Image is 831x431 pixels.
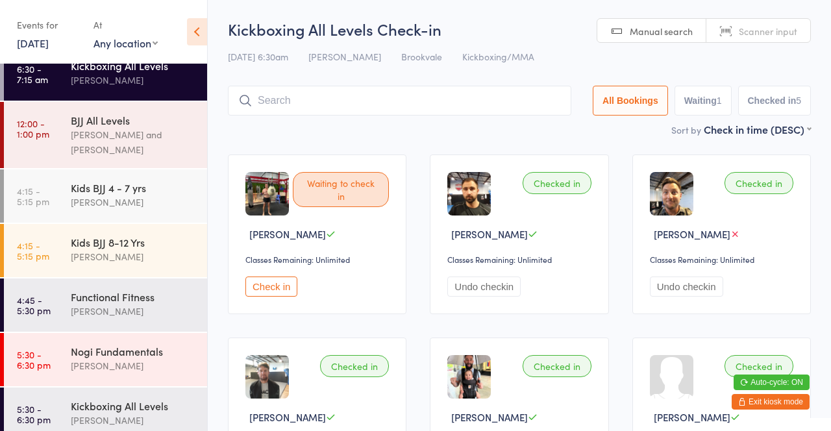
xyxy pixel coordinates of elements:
[71,249,196,264] div: [PERSON_NAME]
[725,355,793,377] div: Checked in
[654,227,730,241] span: [PERSON_NAME]
[732,394,810,410] button: Exit kiosk mode
[320,355,389,377] div: Checked in
[71,113,196,127] div: BJJ All Levels
[796,95,801,106] div: 5
[93,36,158,50] div: Any location
[654,410,730,424] span: [PERSON_NAME]
[523,172,591,194] div: Checked in
[447,355,491,399] img: image1753665209.png
[17,14,81,36] div: Events for
[17,64,48,84] time: 6:30 - 7:15 am
[71,73,196,88] div: [PERSON_NAME]
[4,102,207,168] a: 12:00 -1:00 pmBJJ All Levels[PERSON_NAME] and [PERSON_NAME]
[4,333,207,386] a: 5:30 -6:30 pmNogi Fundamentals[PERSON_NAME]
[725,172,793,194] div: Checked in
[228,86,571,116] input: Search
[451,227,528,241] span: [PERSON_NAME]
[228,50,288,63] span: [DATE] 6:30am
[523,355,591,377] div: Checked in
[245,277,297,297] button: Check in
[71,358,196,373] div: [PERSON_NAME]
[734,375,810,390] button: Auto-cycle: ON
[71,289,196,304] div: Functional Fitness
[4,47,207,101] a: 6:30 -7:15 amKickboxing All Levels[PERSON_NAME]
[717,95,722,106] div: 1
[650,277,723,297] button: Undo checkin
[675,86,732,116] button: Waiting1
[71,344,196,358] div: Nogi Fundamentals
[650,172,693,215] img: image1691557805.png
[4,169,207,223] a: 4:15 -5:15 pmKids BJJ 4 - 7 yrs[PERSON_NAME]
[447,277,521,297] button: Undo checkin
[245,355,289,399] img: image1752184582.png
[17,295,51,315] time: 4:45 - 5:30 pm
[739,25,797,38] span: Scanner input
[17,36,49,50] a: [DATE]
[451,410,528,424] span: [PERSON_NAME]
[17,404,51,425] time: 5:30 - 6:30 pm
[650,254,797,265] div: Classes Remaining: Unlimited
[71,304,196,319] div: [PERSON_NAME]
[17,349,51,370] time: 5:30 - 6:30 pm
[704,122,811,136] div: Check in time (DESC)
[447,254,595,265] div: Classes Remaining: Unlimited
[71,413,196,428] div: [PERSON_NAME]
[738,86,812,116] button: Checked in5
[308,50,381,63] span: [PERSON_NAME]
[630,25,693,38] span: Manual search
[4,278,207,332] a: 4:45 -5:30 pmFunctional Fitness[PERSON_NAME]
[249,227,326,241] span: [PERSON_NAME]
[245,254,393,265] div: Classes Remaining: Unlimited
[17,118,49,139] time: 12:00 - 1:00 pm
[447,172,491,215] img: image1691559732.png
[462,50,534,63] span: Kickboxing/MMA
[71,180,196,195] div: Kids BJJ 4 - 7 yrs
[71,235,196,249] div: Kids BJJ 8-12 Yrs
[17,240,49,261] time: 4:15 - 5:15 pm
[249,410,326,424] span: [PERSON_NAME]
[93,14,158,36] div: At
[293,172,389,207] div: Waiting to check in
[71,195,196,210] div: [PERSON_NAME]
[4,224,207,277] a: 4:15 -5:15 pmKids BJJ 8-12 Yrs[PERSON_NAME]
[401,50,442,63] span: Brookvale
[228,18,811,40] h2: Kickboxing All Levels Check-in
[71,58,196,73] div: Kickboxing All Levels
[71,127,196,157] div: [PERSON_NAME] and [PERSON_NAME]
[245,172,289,215] img: image1736481781.png
[71,399,196,413] div: Kickboxing All Levels
[593,86,668,116] button: All Bookings
[671,123,701,136] label: Sort by
[17,186,49,206] time: 4:15 - 5:15 pm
